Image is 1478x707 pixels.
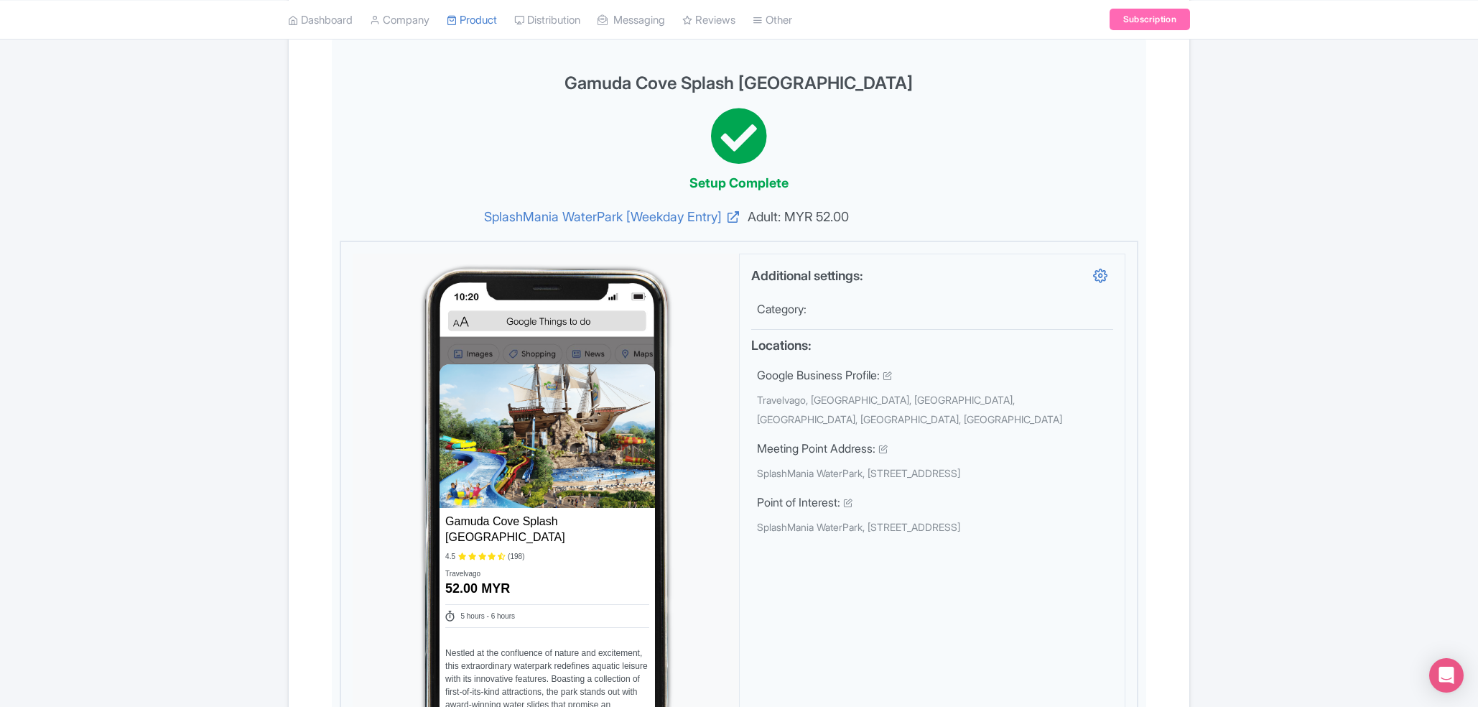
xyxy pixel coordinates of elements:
img: znnsharvid87nztwatip.png [440,364,655,508]
span: SplashMania WaterPark, [STREET_ADDRESS] [757,521,960,533]
span: SplashMania WaterPark, [STREET_ADDRESS] [757,467,960,479]
div: Gamuda Cove Splash [GEOGRAPHIC_DATA] [445,514,637,545]
span: Travelvago, [GEOGRAPHIC_DATA], [GEOGRAPHIC_DATA], [GEOGRAPHIC_DATA], [GEOGRAPHIC_DATA], [GEOGRAPH... [757,394,1062,425]
div: Open Intercom Messenger [1429,658,1464,693]
label: Locations: [751,336,812,355]
span: 5 hours - 6 hours [460,612,515,620]
h3: Gamuda Cove Splash [GEOGRAPHIC_DATA] [340,74,1138,93]
div: 4.5 [445,551,455,563]
span: Setup Complete [689,175,789,190]
a: Subscription [1110,9,1190,30]
span: Adult: MYR 52.00 [739,207,1124,226]
a: SplashMania WaterPark [Weekday Entry] [354,207,739,226]
label: Additional settings: [751,266,863,287]
div: 52.00 MYR [445,579,649,599]
label: Point of Interest: [757,494,840,511]
label: Category: [757,300,807,318]
label: Google Business Profile: [757,366,880,384]
label: Meeting Point Address: [757,440,875,457]
div: Travelvago [445,568,480,579]
div: (198) [508,551,524,563]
